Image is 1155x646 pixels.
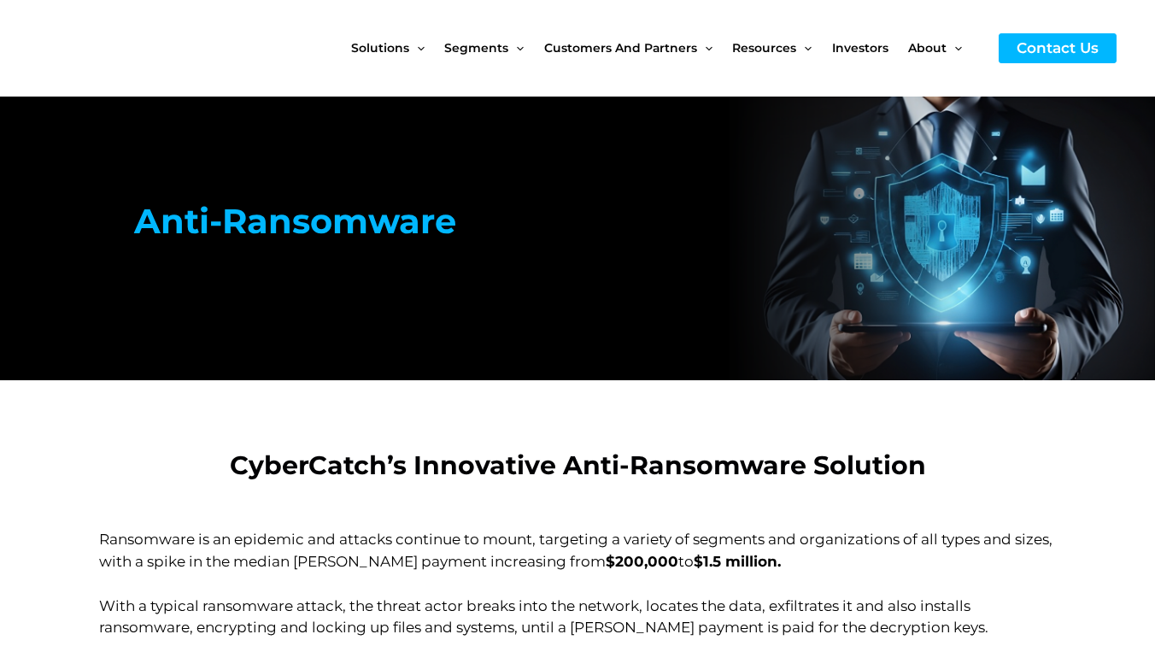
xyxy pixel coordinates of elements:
[832,12,888,84] span: Investors
[99,531,1052,570] span: Ransomware is an epidemic and attacks continue to mount, targeting a variety of segments and orga...
[30,13,235,84] img: CyberCatch
[351,12,982,84] nav: Site Navigation: New Main Menu
[832,12,908,84] a: Investors
[606,553,678,570] strong: $200,000
[444,12,508,84] span: Segments
[697,12,712,84] span: Menu Toggle
[544,12,697,84] span: Customers and Partners
[999,33,1117,63] a: Contact Us
[796,12,812,84] span: Menu Toggle
[732,12,796,84] span: Resources
[694,553,781,570] strong: $1.5 million.
[99,199,491,244] h2: Anti-Ransomware
[99,449,1056,482] h3: CyberCatch’s Innovative Anti-Ransomware Solution
[409,12,425,84] span: Menu Toggle
[508,12,524,84] span: Menu Toggle
[99,597,988,637] span: With a typical ransomware attack, the threat actor breaks into the network, locates the data, exf...
[908,12,947,84] span: About
[947,12,962,84] span: Menu Toggle
[351,12,409,84] span: Solutions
